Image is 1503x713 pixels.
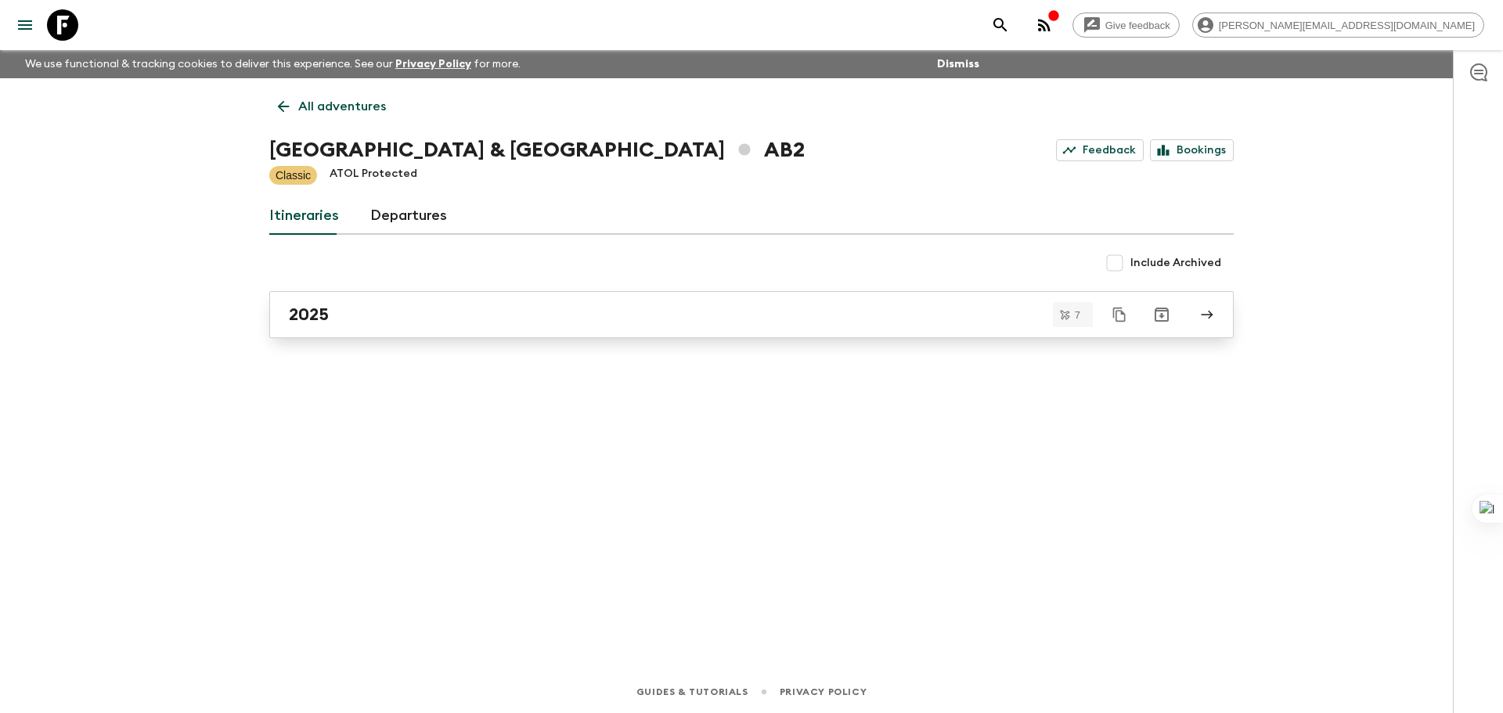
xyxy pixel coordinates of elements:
span: Give feedback [1097,20,1179,31]
button: Dismiss [933,53,983,75]
span: [PERSON_NAME][EMAIL_ADDRESS][DOMAIN_NAME] [1210,20,1483,31]
a: 2025 [269,291,1234,338]
button: menu [9,9,41,41]
a: Itineraries [269,197,339,235]
div: [PERSON_NAME][EMAIL_ADDRESS][DOMAIN_NAME] [1192,13,1484,38]
p: We use functional & tracking cookies to deliver this experience. See our for more. [19,50,527,78]
a: All adventures [269,91,395,122]
h2: 2025 [289,304,329,325]
a: Give feedback [1072,13,1180,38]
a: Feedback [1056,139,1144,161]
p: ATOL Protected [330,166,417,185]
a: Privacy Policy [780,683,867,700]
a: Guides & Tutorials [636,683,748,700]
button: Archive [1146,299,1177,330]
span: 7 [1065,310,1090,320]
a: Privacy Policy [395,59,471,70]
h1: [GEOGRAPHIC_DATA] & [GEOGRAPHIC_DATA] AB2 [269,135,805,166]
p: Classic [276,167,311,183]
button: Duplicate [1105,301,1134,329]
a: Departures [370,197,447,235]
p: All adventures [298,97,386,116]
span: Include Archived [1130,255,1221,271]
a: Bookings [1150,139,1234,161]
button: search adventures [985,9,1016,41]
